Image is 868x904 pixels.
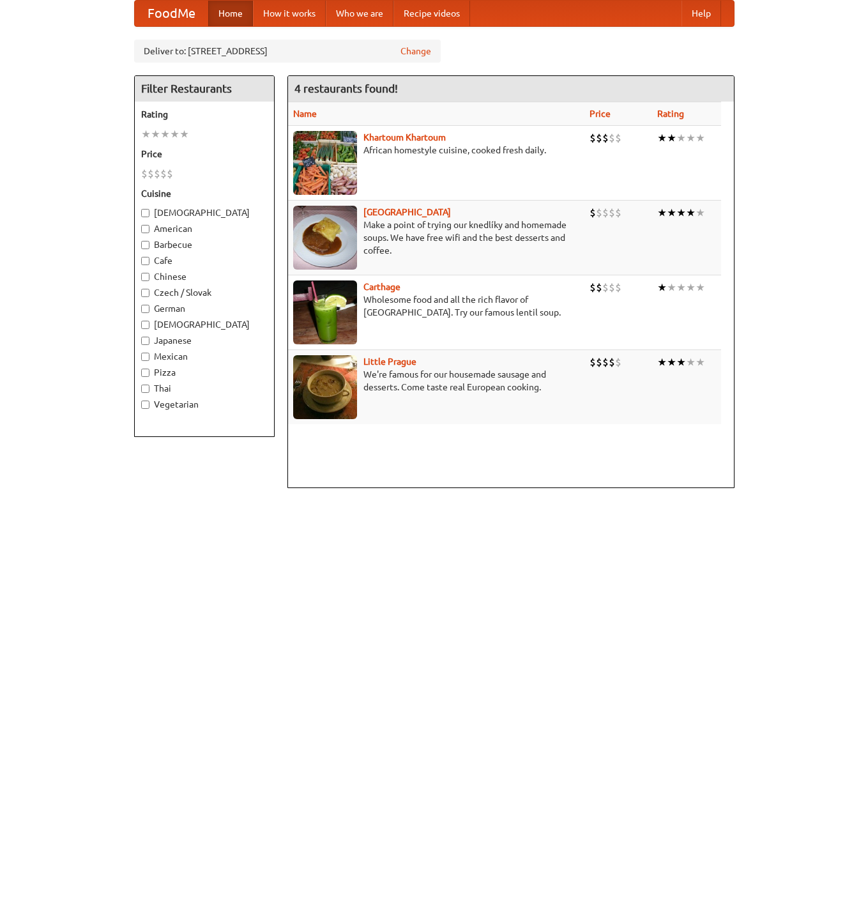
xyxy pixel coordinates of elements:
[141,108,268,121] h5: Rating
[154,167,160,181] li: $
[141,353,149,361] input: Mexican
[160,127,170,141] li: ★
[141,257,149,265] input: Cafe
[141,401,149,409] input: Vegetarian
[135,1,208,26] a: FoodMe
[141,254,268,267] label: Cafe
[141,366,268,379] label: Pizza
[596,206,602,220] li: $
[141,369,149,377] input: Pizza
[590,280,596,295] li: $
[590,131,596,145] li: $
[657,355,667,369] li: ★
[141,222,268,235] label: American
[141,286,268,299] label: Czech / Slovak
[667,280,676,295] li: ★
[294,82,398,95] ng-pluralize: 4 restaurants found!
[686,280,696,295] li: ★
[609,280,615,295] li: $
[141,206,268,219] label: [DEMOGRAPHIC_DATA]
[141,241,149,249] input: Barbecue
[667,131,676,145] li: ★
[141,289,149,297] input: Czech / Slovak
[141,382,268,395] label: Thai
[602,280,609,295] li: $
[590,206,596,220] li: $
[141,305,149,313] input: German
[293,144,579,157] p: African homestyle cuisine, cooked fresh daily.
[293,206,357,270] img: czechpoint.jpg
[609,131,615,145] li: $
[141,302,268,315] label: German
[657,109,684,119] a: Rating
[596,355,602,369] li: $
[602,206,609,220] li: $
[676,131,686,145] li: ★
[596,280,602,295] li: $
[141,270,268,283] label: Chinese
[253,1,326,26] a: How it works
[676,280,686,295] li: ★
[141,398,268,411] label: Vegetarian
[667,355,676,369] li: ★
[293,280,357,344] img: carthage.jpg
[609,206,615,220] li: $
[400,45,431,57] a: Change
[696,280,705,295] li: ★
[667,206,676,220] li: ★
[141,385,149,393] input: Thai
[141,187,268,200] h5: Cuisine
[696,131,705,145] li: ★
[590,355,596,369] li: $
[293,109,317,119] a: Name
[609,355,615,369] li: $
[590,109,611,119] a: Price
[141,273,149,281] input: Chinese
[393,1,470,26] a: Recipe videos
[141,318,268,331] label: [DEMOGRAPHIC_DATA]
[363,356,416,367] a: Little Prague
[657,206,667,220] li: ★
[602,355,609,369] li: $
[363,282,400,292] a: Carthage
[686,355,696,369] li: ★
[293,131,357,195] img: khartoum.jpg
[293,368,579,394] p: We're famous for our housemade sausage and desserts. Come taste real European cooking.
[686,206,696,220] li: ★
[615,206,621,220] li: $
[696,355,705,369] li: ★
[293,218,579,257] p: Make a point of trying our knedlíky and homemade soups. We have free wifi and the best desserts a...
[681,1,721,26] a: Help
[615,280,621,295] li: $
[602,131,609,145] li: $
[151,127,160,141] li: ★
[135,76,274,102] h4: Filter Restaurants
[657,131,667,145] li: ★
[686,131,696,145] li: ★
[596,131,602,145] li: $
[208,1,253,26] a: Home
[141,350,268,363] label: Mexican
[363,132,446,142] a: Khartoum Khartoum
[141,209,149,217] input: [DEMOGRAPHIC_DATA]
[141,148,268,160] h5: Price
[293,355,357,419] img: littleprague.jpg
[141,337,149,345] input: Japanese
[696,206,705,220] li: ★
[363,207,451,217] b: [GEOGRAPHIC_DATA]
[141,334,268,347] label: Japanese
[167,167,173,181] li: $
[657,280,667,295] li: ★
[134,40,441,63] div: Deliver to: [STREET_ADDRESS]
[141,127,151,141] li: ★
[141,225,149,233] input: American
[293,293,579,319] p: Wholesome food and all the rich flavor of [GEOGRAPHIC_DATA]. Try our famous lentil soup.
[676,355,686,369] li: ★
[615,355,621,369] li: $
[148,167,154,181] li: $
[141,167,148,181] li: $
[615,131,621,145] li: $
